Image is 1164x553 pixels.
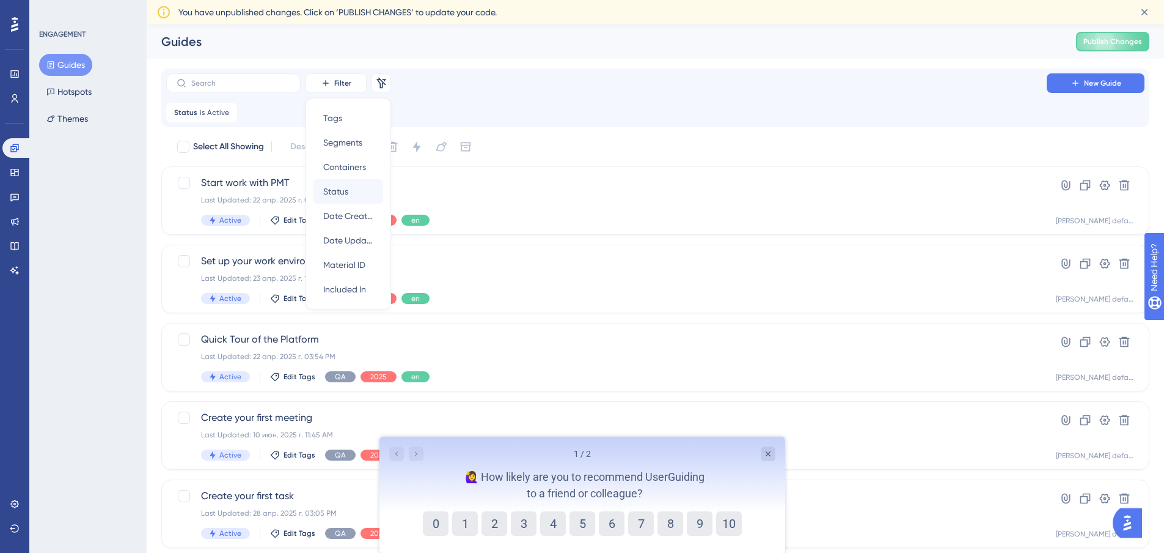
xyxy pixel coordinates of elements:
span: en [411,294,420,303]
button: Status [313,179,383,204]
div: Last Updated: 28 апр. 2025 г. 03:05 PM [201,508,1012,518]
button: Segments [313,130,383,155]
span: New Guide [1084,78,1121,88]
button: Material ID [313,253,383,277]
button: Containers [313,155,383,179]
span: Segments [323,135,362,150]
button: Included In [313,277,383,302]
div: [PERSON_NAME] default [1056,216,1134,226]
span: Date Created [323,209,373,223]
div: Last Updated: 22 апр. 2025 г. 03:54 PM [201,352,1012,362]
div: Guides [161,33,1045,50]
span: Containers [323,160,366,174]
span: Publish Changes [1083,37,1142,46]
span: Included In [323,282,366,297]
span: is [200,108,205,117]
span: Create your first task [201,489,1012,503]
span: Create your first meeting [201,410,1012,425]
span: QA [335,450,346,460]
button: Filter [306,73,367,93]
span: Set up your work environment [201,254,1012,269]
div: [PERSON_NAME] default [1056,294,1134,304]
button: Edit Tags [270,294,315,303]
span: Material ID [323,258,365,272]
input: Search [191,79,290,87]
span: Edit Tags [284,294,315,303]
button: Guides [39,54,92,76]
div: Last Updated: 23 апр. 2025 г. 10:41 AM [201,273,1012,283]
span: Filter [334,78,351,88]
button: Edit Tags [270,450,315,460]
span: Edit Tags [284,450,315,460]
span: 2025 [370,450,387,460]
span: Status [323,184,348,199]
div: [PERSON_NAME] default [1056,451,1134,461]
span: Active [219,215,241,225]
span: Edit Tags [284,529,315,538]
span: Edit Tags [284,372,315,382]
button: Publish Changes [1076,32,1149,51]
span: QA [335,372,346,382]
div: Last Updated: 10 июн. 2025 г. 11:45 AM [201,430,1012,440]
span: Start work with PMT [201,176,1012,190]
div: [PERSON_NAME] default [1056,373,1134,382]
iframe: UserGuiding Survey [379,437,785,553]
button: New Guide [1047,73,1144,93]
button: Themes [39,108,95,130]
button: Hotspots [39,81,99,103]
span: 2025 [370,372,387,382]
button: Tags [313,106,383,130]
span: Quick Tour of the Platform [201,332,1012,347]
iframe: UserGuiding AI Assistant Launcher [1113,505,1149,541]
span: Date Updated [323,233,373,248]
span: Tags [323,111,342,125]
span: Status [174,108,197,117]
span: en [411,372,420,382]
button: Edit Tags [270,529,315,538]
span: Edit Tags [284,215,315,225]
span: en [411,215,420,225]
span: Active [219,294,241,303]
div: ENGAGEMENT [39,29,86,39]
span: QA [335,529,346,538]
span: Select All Showing [193,139,264,154]
span: Need Help? [29,3,76,18]
button: Deselect [279,136,335,158]
button: Date Created [313,204,383,228]
div: Last Updated: 22 апр. 2025 г. 02:39 PM [201,195,1012,205]
button: Edit Tags [270,215,315,225]
button: Edit Tags [270,372,315,382]
span: Active [219,372,241,382]
button: Date Updated [313,228,383,253]
span: Active [219,529,241,538]
span: 2025 [370,529,387,538]
span: Active [207,108,229,117]
span: Active [219,450,241,460]
span: Deselect [290,139,324,154]
div: [PERSON_NAME] default [1056,529,1134,539]
span: You have unpublished changes. Click on ‘PUBLISH CHANGES’ to update your code. [178,5,497,20]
